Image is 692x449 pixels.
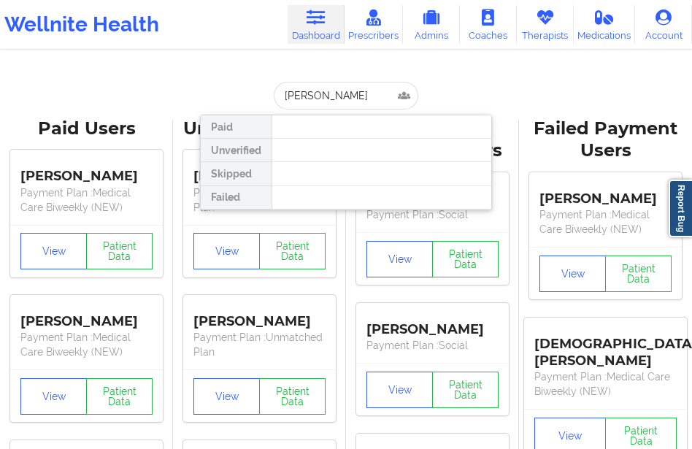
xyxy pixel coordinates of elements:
[366,338,499,353] p: Payment Plan : Social
[201,186,272,210] div: Failed
[460,5,517,44] a: Coaches
[345,5,403,44] a: Prescribers
[529,118,682,163] div: Failed Payment Users
[366,207,499,222] p: Payment Plan : Social
[534,369,677,399] p: Payment Plan : Medical Care Biweekly (NEW)
[539,207,672,237] p: Payment Plan : Medical Care Biweekly (NEW)
[635,5,692,44] a: Account
[193,158,326,185] div: [PERSON_NAME]
[201,115,272,139] div: Paid
[403,5,460,44] a: Admins
[193,302,326,330] div: [PERSON_NAME]
[86,378,153,415] button: Patient Data
[193,378,260,415] button: View
[366,310,499,338] div: [PERSON_NAME]
[183,118,336,140] div: Unverified Users
[669,180,692,237] a: Report Bug
[574,5,635,44] a: Medications
[193,185,326,215] p: Payment Plan : Unmatched Plan
[432,372,499,408] button: Patient Data
[20,302,153,330] div: [PERSON_NAME]
[201,139,272,162] div: Unverified
[288,5,345,44] a: Dashboard
[20,330,153,359] p: Payment Plan : Medical Care Biweekly (NEW)
[517,5,574,44] a: Therapists
[366,241,433,277] button: View
[201,162,272,185] div: Skipped
[10,118,163,140] div: Paid Users
[539,180,672,207] div: [PERSON_NAME]
[193,233,260,269] button: View
[605,256,672,292] button: Patient Data
[20,185,153,215] p: Payment Plan : Medical Care Biweekly (NEW)
[534,325,677,369] div: [DEMOGRAPHIC_DATA][PERSON_NAME]
[20,233,87,269] button: View
[366,372,433,408] button: View
[193,330,326,359] p: Payment Plan : Unmatched Plan
[432,241,499,277] button: Patient Data
[20,378,87,415] button: View
[259,233,326,269] button: Patient Data
[86,233,153,269] button: Patient Data
[539,256,606,292] button: View
[20,158,153,185] div: [PERSON_NAME]
[259,378,326,415] button: Patient Data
